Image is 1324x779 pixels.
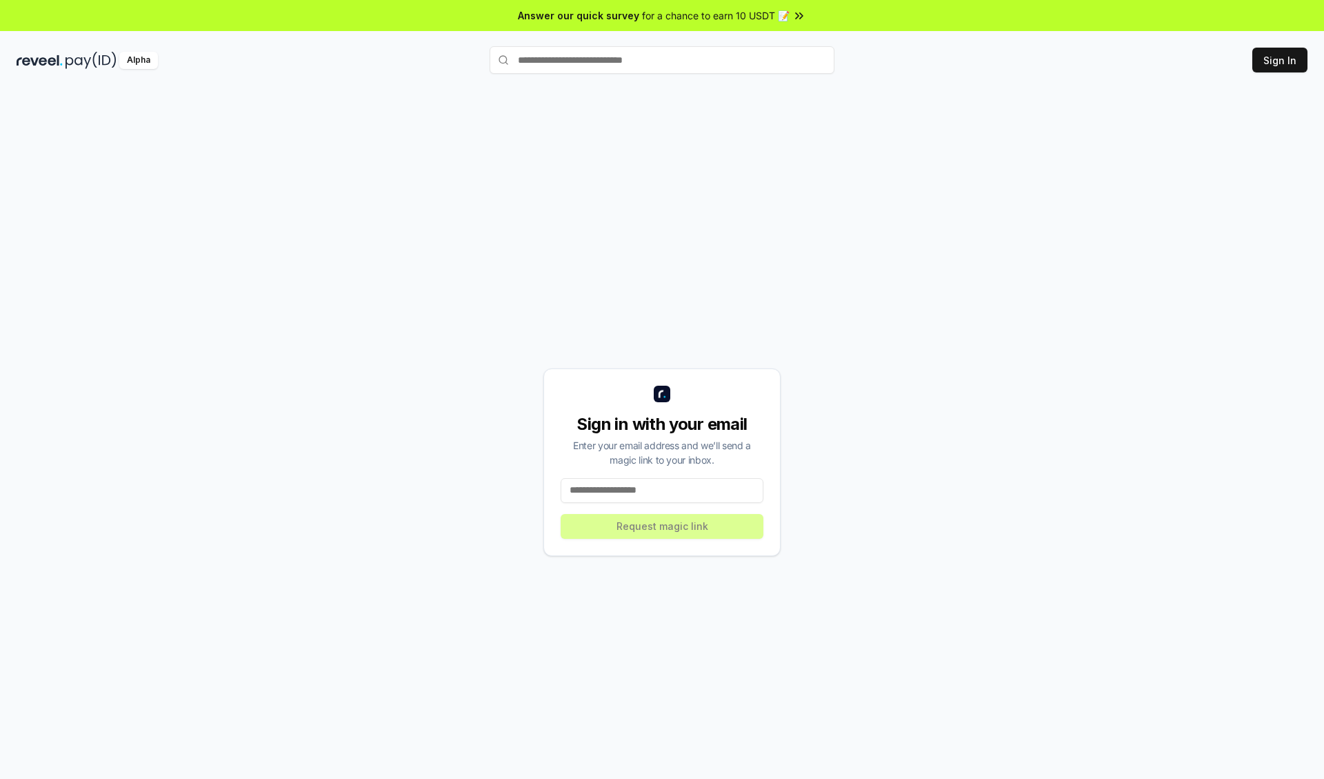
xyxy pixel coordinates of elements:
img: reveel_dark [17,52,63,69]
span: Answer our quick survey [518,8,639,23]
div: Sign in with your email [561,413,763,435]
span: for a chance to earn 10 USDT 📝 [642,8,790,23]
button: Sign In [1252,48,1307,72]
img: pay_id [66,52,117,69]
div: Alpha [119,52,158,69]
img: logo_small [654,386,670,402]
div: Enter your email address and we’ll send a magic link to your inbox. [561,438,763,467]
